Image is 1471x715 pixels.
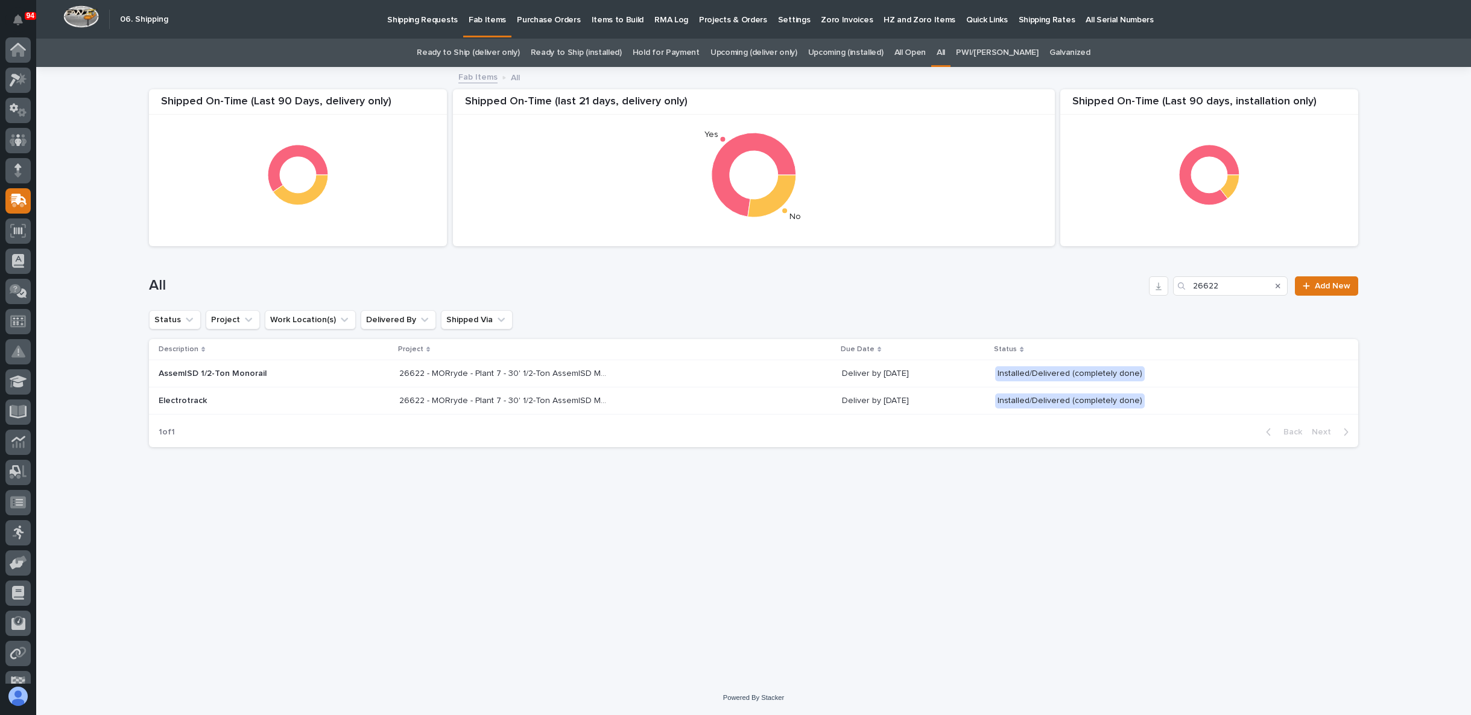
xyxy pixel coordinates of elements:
h1: All [149,277,1144,294]
span: Back [1276,427,1302,437]
button: Notifications [5,7,31,33]
a: Ready to Ship (installed) [531,39,622,67]
button: Delivered By [361,310,436,329]
a: Galvanized [1049,39,1090,67]
div: Shipped On-Time (Last 90 days, installation only) [1060,95,1358,115]
a: Upcoming (deliver only) [710,39,797,67]
div: Installed/Delivered (completely done) [995,393,1145,408]
p: Project [398,343,423,356]
a: Ready to Ship (deliver only) [417,39,519,67]
tr: AssemISD 1/2-Ton Monorail26622 - MORryde - Plant 7 - 30' 1/2-Ton AssemISD Monorail System26622 - ... [149,360,1358,387]
div: Shipped On-Time (last 21 days, delivery only) [453,95,1055,115]
button: Work Location(s) [265,310,356,329]
a: Add New [1295,276,1358,296]
p: AssemISD 1/2-Ton Monorail [159,369,370,379]
p: Electrotrack [159,396,370,406]
a: PWI/[PERSON_NAME] [956,39,1039,67]
p: Due Date [841,343,875,356]
a: All [937,39,945,67]
div: Installed/Delivered (completely done) [995,366,1145,381]
img: Workspace Logo [63,5,99,28]
p: All [511,70,520,83]
button: Next [1307,427,1358,437]
div: Shipped On-Time (Last 90 Days, delivery only) [149,95,447,115]
button: Shipped Via [441,310,513,329]
p: Status [994,343,1017,356]
button: Project [206,310,260,329]
input: Search [1173,276,1288,296]
button: Back [1256,427,1307,437]
h2: 06. Shipping [120,14,168,25]
p: Description [159,343,198,356]
p: 1 of 1 [149,418,185,447]
p: 26622 - MORryde - Plant 7 - 30' 1/2-Ton AssemISD Monorail System [399,366,613,379]
p: Deliver by [DATE] [842,396,986,406]
a: Upcoming (installed) [808,39,884,67]
p: 26622 - MORryde - Plant 7 - 30' 1/2-Ton AssemISD Monorail System [399,393,613,406]
a: Fab Items [458,69,498,83]
p: Deliver by [DATE] [842,369,986,379]
a: All Open [894,39,926,67]
tr: Electrotrack26622 - MORryde - Plant 7 - 30' 1/2-Ton AssemISD Monorail System26622 - MORryde - Pla... [149,387,1358,415]
p: 94 [27,11,34,20]
button: Status [149,310,201,329]
text: No [789,212,801,221]
span: Next [1312,427,1338,437]
a: Powered By Stacker [723,694,784,701]
text: Yes [704,130,718,139]
div: Notifications94 [15,14,31,34]
a: Hold for Payment [633,39,700,67]
button: users-avatar [5,684,31,709]
span: Add New [1315,282,1350,290]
